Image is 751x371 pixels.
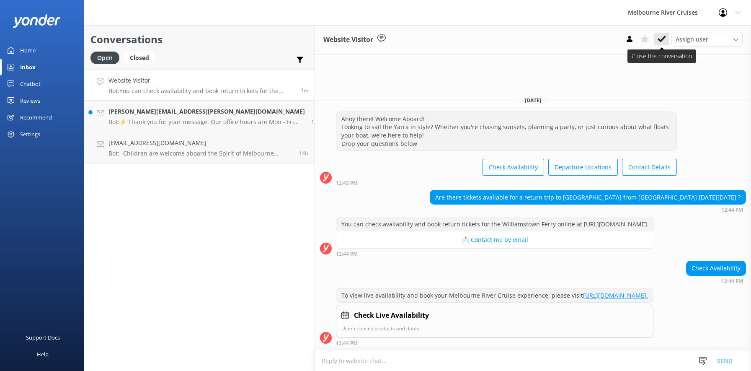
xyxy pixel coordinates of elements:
[299,150,308,157] span: Oct 07 2025 10:29pm (UTC +11:00) Australia/Sydney
[84,69,315,101] a: Website VisitorBot:You can check availability and book return tickets for the Williamstown Ferry ...
[336,340,653,346] div: Oct 08 2025 12:44pm (UTC +11:00) Australia/Sydney
[108,138,293,148] h4: [EMAIL_ADDRESS][DOMAIN_NAME]
[20,109,52,126] div: Recommend
[336,288,653,303] div: To view live availability and book your Melbourne River Cruise experience, please visit
[37,346,49,363] div: Help
[336,252,358,257] strong: 12:44 PM
[90,53,124,62] a: Open
[622,159,677,176] button: Contact Details
[108,87,294,95] p: Bot: You can check availability and book return tickets for the Williamstown Ferry online at [URL...
[90,31,308,47] h2: Conversations
[548,159,618,176] button: Departure Locations
[686,261,746,275] div: Check Availability
[671,33,743,46] div: Assign User
[20,42,36,59] div: Home
[13,14,61,28] img: yonder-white-logo.png
[108,118,305,126] p: Bot: ⚡ Thank you for your message. Our office hours are Mon - Fri 9.30am - 5pm. We'll get back to...
[26,329,60,346] div: Support Docs
[301,87,308,94] span: Oct 08 2025 12:44pm (UTC +11:00) Australia/Sydney
[430,207,746,213] div: Oct 08 2025 12:44pm (UTC +11:00) Australia/Sydney
[20,75,41,92] div: Chatbot
[336,341,358,346] strong: 12:44 PM
[336,251,654,257] div: Oct 08 2025 12:44pm (UTC +11:00) Australia/Sydney
[341,324,648,332] p: User chooses products and dates.
[20,126,40,143] div: Settings
[721,208,743,213] strong: 12:44 PM
[336,231,654,248] button: 📩 Contact me by email
[311,118,322,125] span: Oct 08 2025 12:33pm (UTC +11:00) Australia/Sydney
[20,92,40,109] div: Reviews
[721,279,743,284] strong: 12:44 PM
[430,190,746,205] div: Are there tickets available for a return trip to [GEOGRAPHIC_DATA] from [GEOGRAPHIC_DATA] [DATE][...
[124,53,160,62] a: Closed
[336,180,677,186] div: Oct 08 2025 12:43pm (UTC +11:00) Australia/Sydney
[84,101,315,132] a: [PERSON_NAME][EMAIL_ADDRESS][PERSON_NAME][DOMAIN_NAME]Bot:⚡ Thank you for your message. Our offic...
[323,34,373,45] h3: Website Visitor
[124,52,155,64] div: Closed
[336,217,654,231] div: You can check availability and book return tickets for the Williamstown Ferry online at [URL][DOM...
[108,107,305,116] h4: [PERSON_NAME][EMAIL_ADDRESS][PERSON_NAME][DOMAIN_NAME]
[336,181,358,186] strong: 12:43 PM
[336,112,676,150] div: Ahoy there! Welcome Aboard! Looking to sail the Yarra in style? Whether you're chasing sunsets, p...
[520,97,546,104] span: [DATE]
[483,159,544,176] button: Check Availability
[676,35,708,44] span: Assign user
[354,310,429,321] h4: Check Live Availability
[108,76,294,85] h4: Website Visitor
[20,59,36,75] div: Inbox
[90,52,119,64] div: Open
[583,291,648,299] a: [URL][DOMAIN_NAME].
[108,150,293,157] p: Bot: - Children are welcome aboard the Spirit of Melbourne Dinner Cruise, but they must remain se...
[686,278,746,284] div: Oct 08 2025 12:44pm (UTC +11:00) Australia/Sydney
[84,132,315,163] a: [EMAIL_ADDRESS][DOMAIN_NAME]Bot:- Children are welcome aboard the Spirit of Melbourne Dinner Crui...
